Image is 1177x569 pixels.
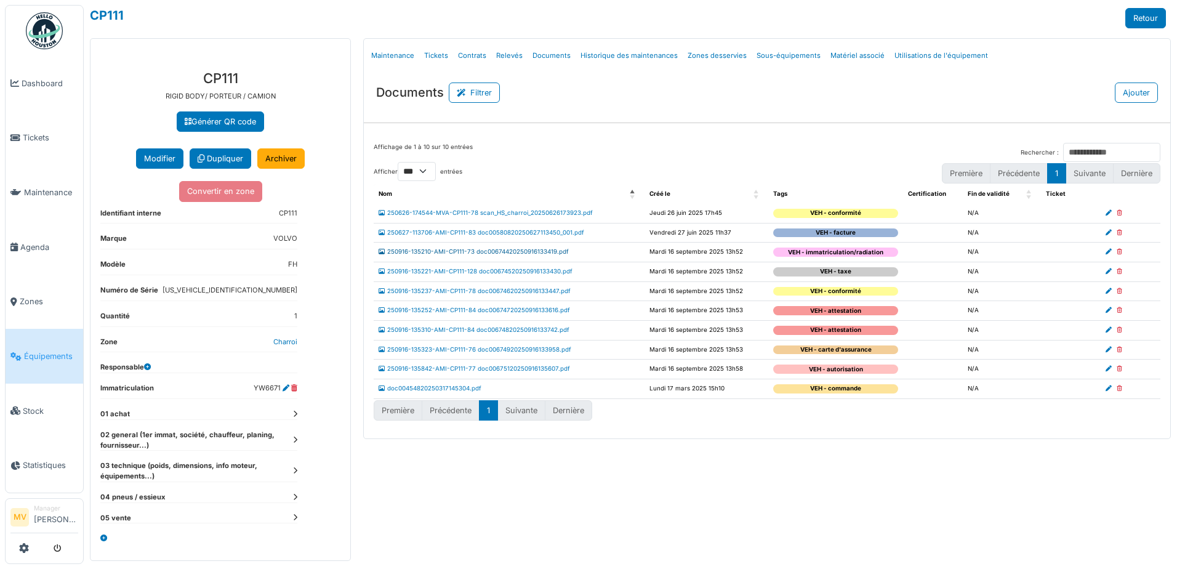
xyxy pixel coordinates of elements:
[288,259,297,270] dd: FH
[6,56,83,111] a: Dashboard
[24,187,78,198] span: Maintenance
[963,262,1041,281] td: N/A
[273,233,297,244] dd: VOLVO
[645,360,768,379] td: Mardi 16 septembre 2025 13h58
[942,163,1160,184] nav: pagination
[773,365,898,374] div: VEH - autorisation
[366,41,419,70] a: Maintenance
[22,78,78,89] span: Dashboard
[453,41,491,70] a: Contrats
[773,326,898,335] div: VEH - attestation
[10,508,29,527] li: MV
[100,383,154,398] dt: Immatriculation
[773,248,898,257] div: VEH - immatriculation/radiation
[645,379,768,399] td: Lundi 17 mars 2025 15h10
[100,259,126,275] dt: Modèle
[968,190,1010,197] span: Fin de validité
[6,165,83,220] a: Maintenance
[23,132,78,143] span: Tickets
[449,83,500,103] button: Filtrer
[649,190,670,197] span: Créé le
[773,209,898,218] div: VEH - conformité
[398,162,436,181] select: Afficherentrées
[890,41,993,70] a: Utilisations de l'équipement
[100,362,151,373] dt: Responsable
[379,190,392,197] span: Nom
[963,281,1041,301] td: N/A
[294,311,297,321] dd: 1
[6,438,83,493] a: Statistiques
[379,229,584,236] a: 250627-113706-AMI-CP111-83 doc00580820250627113450_001.pdf
[100,337,118,352] dt: Zone
[645,301,768,321] td: Mardi 16 septembre 2025 13h53
[100,70,340,86] h3: CP111
[645,262,768,281] td: Mardi 16 septembre 2025 13h52
[100,461,297,482] dt: 03 technique (poids, dimensions, info moteur, équipements...)
[645,320,768,340] td: Mardi 16 septembre 2025 13h53
[100,409,297,419] dt: 01 achat
[374,162,462,181] label: Afficher entrées
[379,268,572,275] a: 250916-135221-AMI-CP111-128 doc00674520250916133430.pdf
[177,111,264,132] a: Générer QR code
[90,8,124,23] a: CP111
[100,91,340,102] p: RIGID BODY/ PORTEUR / CAMION
[379,288,571,294] a: 250916-135237-AMI-CP111-78 doc00674620250916133447.pdf
[379,346,571,353] a: 250916-135323-AMI-CP111-76 doc00674920250916133958.pdf
[491,41,528,70] a: Relevés
[1047,163,1066,184] button: 1
[6,220,83,275] a: Agenda
[23,405,78,417] span: Stock
[6,384,83,438] a: Stock
[100,285,158,301] dt: Numéro de Série
[1125,8,1166,28] a: Retour
[773,345,898,355] div: VEH - carte d'assurance
[576,41,683,70] a: Historique des maintenances
[479,400,498,421] button: 1
[379,307,570,313] a: 250916-135252-AMI-CP111-84 doc00674720250916133616.pdf
[379,326,569,333] a: 250916-135310-AMI-CP111-84 doc00674820250916133742.pdf
[773,190,787,197] span: Tags
[773,306,898,315] div: VEH - attestation
[826,41,890,70] a: Matériel associé
[374,400,592,421] nav: pagination
[100,233,127,249] dt: Marque
[254,383,297,393] dd: YW6671
[1026,185,1034,204] span: Fin de validité: Activate to sort
[773,384,898,393] div: VEH - commande
[190,148,251,169] a: Dupliquer
[379,365,570,372] a: 250916-135842-AMI-CP111-77 doc00675120250916135607.pdf
[34,504,78,530] li: [PERSON_NAME]
[379,209,593,216] a: 250626-174544-MVA-CP111-78 scan_HS_charroi_20250626173923.pdf
[1115,83,1158,103] button: Ajouter
[963,204,1041,223] td: N/A
[6,275,83,329] a: Zones
[257,148,305,169] a: Archiver
[645,204,768,223] td: Jeudi 26 juin 2025 17h45
[279,208,297,219] dd: CP111
[273,337,297,346] a: Charroi
[645,340,768,360] td: Mardi 16 septembre 2025 13h53
[908,190,946,197] span: Certification
[100,513,297,523] dt: 05 vente
[100,492,297,502] dt: 04 pneus / essieux
[752,41,826,70] a: Sous-équipements
[1021,148,1059,158] label: Rechercher :
[645,223,768,243] td: Vendredi 27 juin 2025 11h37
[645,243,768,262] td: Mardi 16 septembre 2025 13h52
[773,267,898,276] div: VEH - taxe
[24,350,78,362] span: Équipements
[374,143,473,162] div: Affichage de 1 à 10 sur 10 entrées
[379,385,481,392] a: doc00454820250317145304.pdf
[100,430,297,451] dt: 02 general (1er immat, société, chauffeur, planing, fournisseur...)
[20,241,78,253] span: Agenda
[34,504,78,513] div: Manager
[20,296,78,307] span: Zones
[963,223,1041,243] td: N/A
[630,185,637,204] span: Nom: Activate to invert sorting
[379,248,569,255] a: 250916-135210-AMI-CP111-73 doc00674420250916133419.pdf
[963,243,1041,262] td: N/A
[10,504,78,533] a: MV Manager[PERSON_NAME]
[100,208,161,224] dt: Identifiant interne
[419,41,453,70] a: Tickets
[1046,190,1066,197] span: Ticket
